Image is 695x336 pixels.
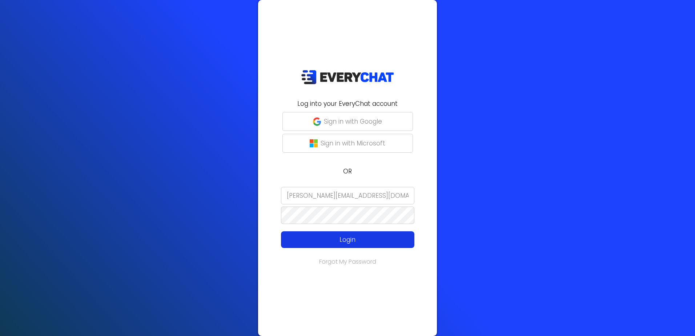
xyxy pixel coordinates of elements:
[281,187,414,204] input: Email
[301,70,394,85] img: EveryChat_logo_dark.png
[319,257,376,266] a: Forgot My Password
[310,139,318,147] img: microsoft-logo.png
[281,231,414,248] button: Login
[324,117,382,126] p: Sign in with Google
[282,134,413,153] button: Sign in with Microsoft
[262,167,433,176] p: OR
[294,235,401,244] p: Login
[282,112,413,131] button: Sign in with Google
[313,117,321,125] img: google-g.png
[262,99,433,108] h2: Log into your EveryChat account
[321,139,385,148] p: Sign in with Microsoft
